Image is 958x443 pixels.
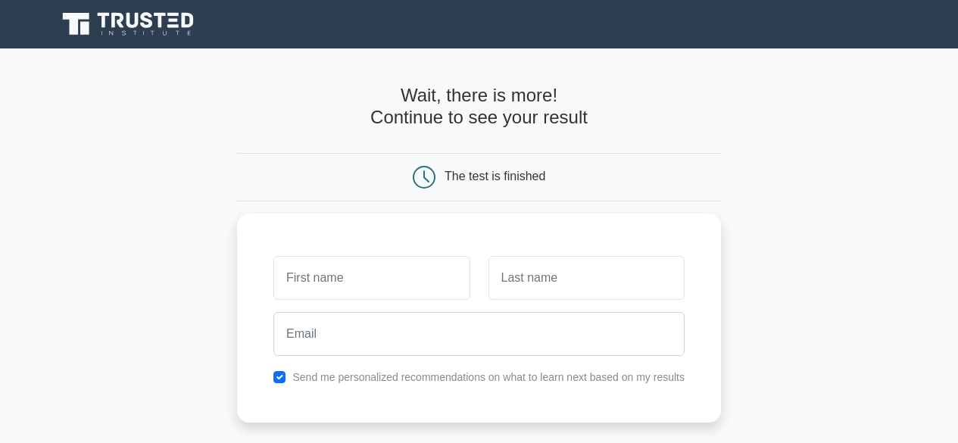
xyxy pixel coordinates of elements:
[292,371,685,383] label: Send me personalized recommendations on what to learn next based on my results
[488,256,685,300] input: Last name
[237,85,721,129] h4: Wait, there is more! Continue to see your result
[445,170,545,183] div: The test is finished
[273,312,685,356] input: Email
[273,256,470,300] input: First name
